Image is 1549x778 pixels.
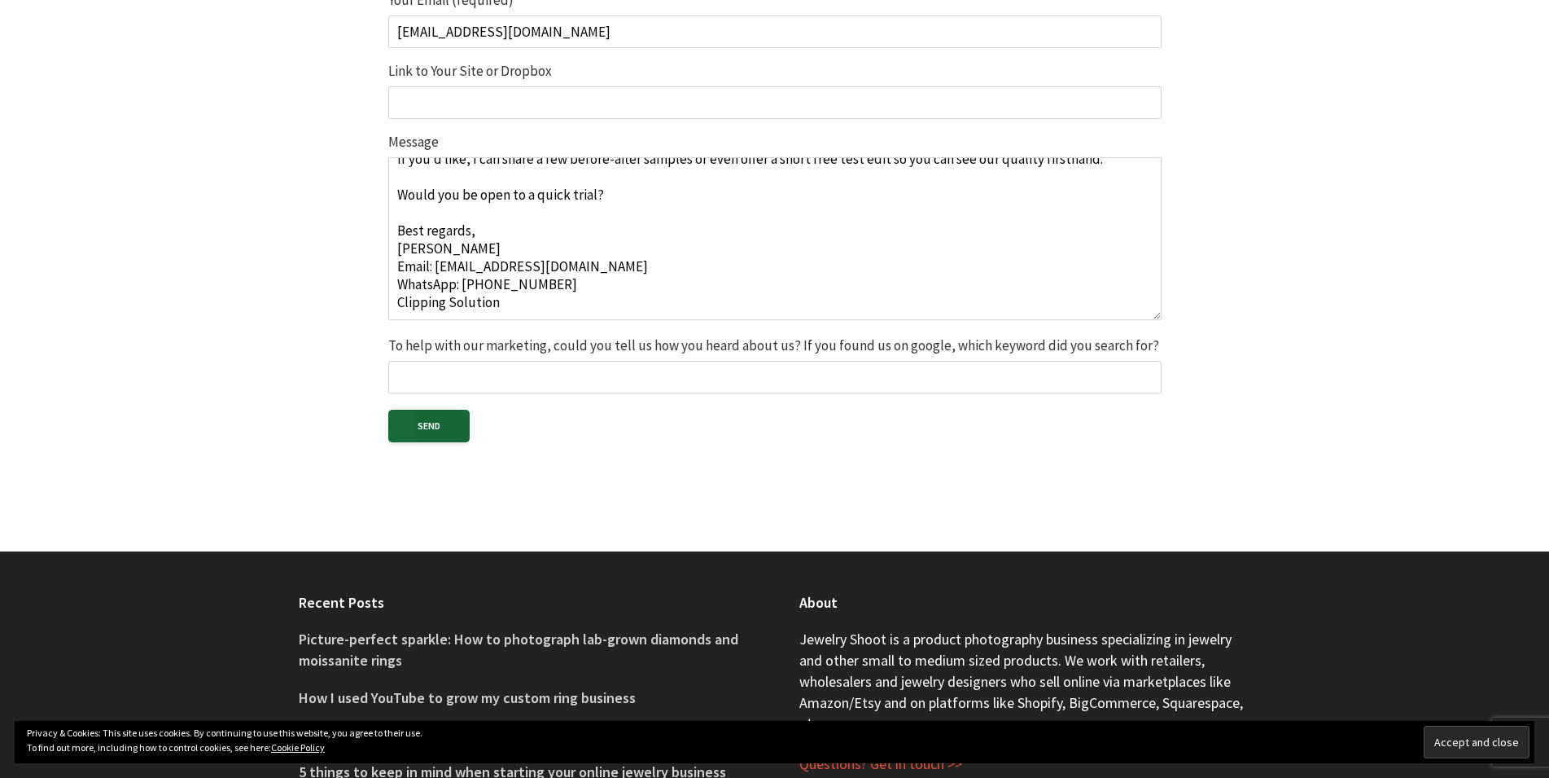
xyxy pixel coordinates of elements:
input: Send [388,410,470,442]
label: Link to Your Site or Dropbox [388,64,1162,119]
input: Link to Your Site or Dropbox [388,86,1162,119]
a: Cookie Policy [271,741,325,754]
p: Jewelry Shoot is a product photography business specializing in jewelry and other small to medium... [799,629,1251,734]
input: Your Email (required) [388,15,1162,48]
label: Message [388,135,1162,323]
textarea: Message [388,157,1162,320]
div: Privacy & Cookies: This site uses cookies. By continuing to use this website, you agree to their ... [15,721,1534,763]
h4: Recent Posts [299,592,750,613]
a: How I used YouTube to grow my custom ring business [299,688,636,707]
a: Questions? Get in touch >> [799,754,962,774]
input: To help with our marketing, could you tell us how you heard about us? If you found us on google, ... [388,361,1162,393]
input: Accept and close [1424,726,1529,758]
label: To help with our marketing, could you tell us how you heard about us? If you found us on google, ... [388,339,1162,393]
h4: About [799,592,1251,613]
a: Picture-perfect sparkle: How to photograph lab-grown diamonds and moissanite rings [299,630,738,670]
